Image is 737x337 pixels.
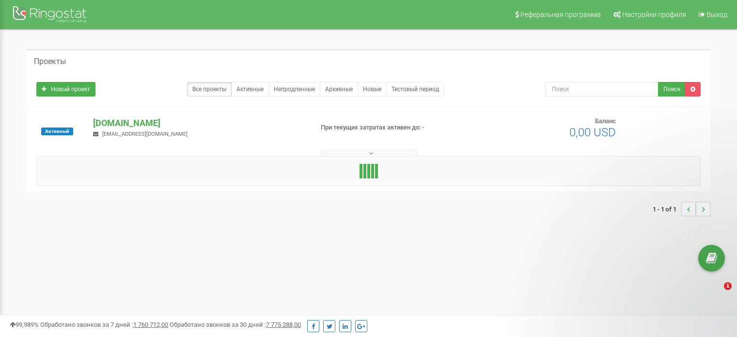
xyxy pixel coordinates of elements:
button: Поиск [658,82,686,96]
u: 7 775 288,00 [266,321,301,328]
a: Непродленные [268,82,320,96]
span: 99,989% [10,321,39,328]
u: 1 760 712,00 [133,321,168,328]
span: 1 - 1 of 1 [653,202,681,216]
iframe: Intercom live chat [704,282,727,305]
span: 0,00 USD [569,126,616,139]
a: Новые [358,82,387,96]
span: Обработано звонков за 30 дней : [170,321,301,328]
p: [DOMAIN_NAME] [93,117,305,129]
a: Тестовый период [386,82,444,96]
a: Все проекты [187,82,232,96]
h5: Проекты [34,57,66,66]
span: [EMAIL_ADDRESS][DOMAIN_NAME] [102,131,188,137]
span: 1 [724,282,732,290]
span: Обработано звонков за 7 дней : [40,321,168,328]
a: Новый проект [36,82,95,96]
a: Активные [231,82,269,96]
span: Баланс [595,117,616,125]
nav: ... [653,192,710,226]
span: Реферальная программа [520,11,601,18]
p: При текущих затратах активен до: - [321,123,476,132]
span: Активный [41,128,73,135]
a: Архивные [320,82,358,96]
span: Настройки профиля [622,11,686,18]
span: Выход [706,11,727,18]
input: Поиск [546,82,659,96]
